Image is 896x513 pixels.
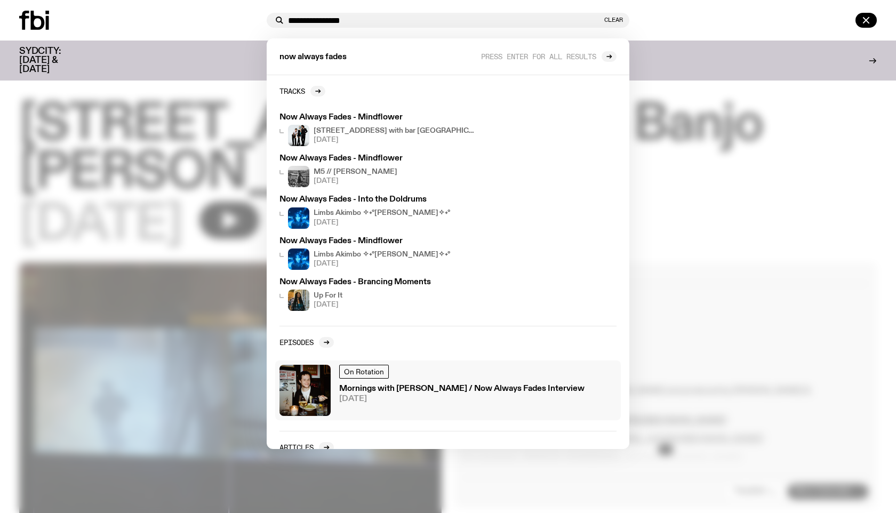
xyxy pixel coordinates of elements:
span: Press enter for all results [481,52,596,60]
a: Now Always Fades - Into the DoldrumsLimbs Akimbo ✧˖°[PERSON_NAME]✧˖°[DATE] [275,191,480,233]
h3: Now Always Fades - Mindflower [279,155,476,163]
span: [DATE] [314,219,450,226]
a: Now Always Fades - MindflowerM5 // [PERSON_NAME][DATE] [275,150,480,191]
a: Episodes [279,337,334,348]
span: now always fades [279,53,347,61]
a: Articles [279,442,334,453]
a: Now Always Fades - MindflowerLimbs Akimbo ✧˖°[PERSON_NAME]✧˖°[DATE] [275,233,480,274]
a: Now Always Fades - Brancing MomentsIfy - a Brown Skin girl with black braided twists, looking up ... [275,274,480,315]
button: Clear [604,17,623,23]
h4: M5 // [PERSON_NAME] [314,169,397,175]
h2: Articles [279,443,314,451]
a: Now Always Fades - Mindflower[STREET_ADDRESS] with bar [GEOGRAPHIC_DATA][DATE] [275,109,480,150]
h2: Tracks [279,87,305,95]
h2: Episodes [279,338,314,346]
a: Tracks [279,86,325,97]
h4: Up For It [314,292,342,299]
h3: Mornings with [PERSON_NAME] / Now Always Fades Interview [339,385,585,393]
span: [DATE] [339,395,585,403]
h3: SYDCITY: [DATE] & [DATE] [19,47,87,74]
img: Sam blankly stares at the camera, brightly lit by a camera flash wearing a hat collared shirt and... [279,365,331,416]
h3: Now Always Fades - Mindflower [279,114,476,122]
h3: Now Always Fades - Mindflower [279,237,476,245]
h4: Limbs Akimbo ✧˖°[PERSON_NAME]✧˖° [314,251,450,258]
a: Press enter for all results [481,51,617,62]
img: Ify - a Brown Skin girl with black braided twists, looking up to the side with her tongue stickin... [288,290,309,311]
span: [DATE] [314,301,342,308]
h3: Now Always Fades - Brancing Moments [279,278,476,286]
h3: Now Always Fades - Into the Doldrums [279,196,476,204]
span: [DATE] [314,137,476,143]
h4: Limbs Akimbo ✧˖°[PERSON_NAME]✧˖° [314,210,450,217]
span: [DATE] [314,260,450,267]
h4: [STREET_ADDRESS] with bar [GEOGRAPHIC_DATA] [314,127,476,134]
a: Sam blankly stares at the camera, brightly lit by a camera flash wearing a hat collared shirt and... [275,360,621,420]
span: [DATE] [314,178,397,185]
